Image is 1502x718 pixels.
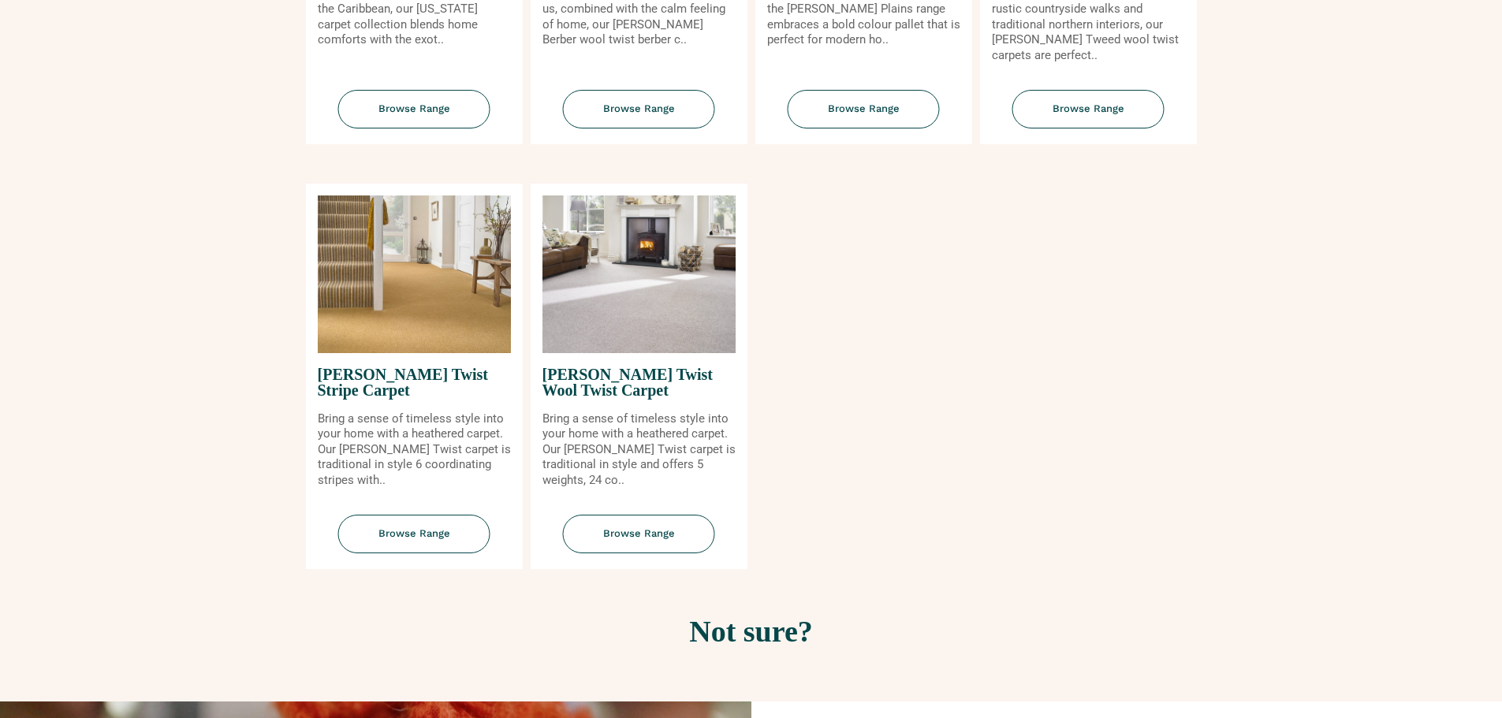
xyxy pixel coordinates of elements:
[318,353,511,411] span: [PERSON_NAME] Twist Stripe Carpet
[1012,90,1165,128] span: Browse Range
[542,353,736,411] span: [PERSON_NAME] Twist Wool Twist Carpet
[306,90,523,144] a: Browse Range
[310,616,1193,646] h2: Not sure?
[306,515,523,569] a: Browse Range
[318,195,511,353] img: Tomkinson Twist Stripe Carpet
[788,90,940,128] span: Browse Range
[338,90,490,128] span: Browse Range
[531,90,747,144] a: Browse Range
[542,411,736,489] p: Bring a sense of timeless style into your home with a heathered carpet. Our [PERSON_NAME] Twist c...
[755,90,972,144] a: Browse Range
[542,195,736,353] img: Tomkinson Twist Wool Twist Carpet
[563,515,715,553] span: Browse Range
[318,411,511,489] p: Bring a sense of timeless style into your home with a heathered carpet. Our [PERSON_NAME] Twist c...
[338,515,490,553] span: Browse Range
[531,515,747,569] a: Browse Range
[563,90,715,128] span: Browse Range
[980,90,1197,144] a: Browse Range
